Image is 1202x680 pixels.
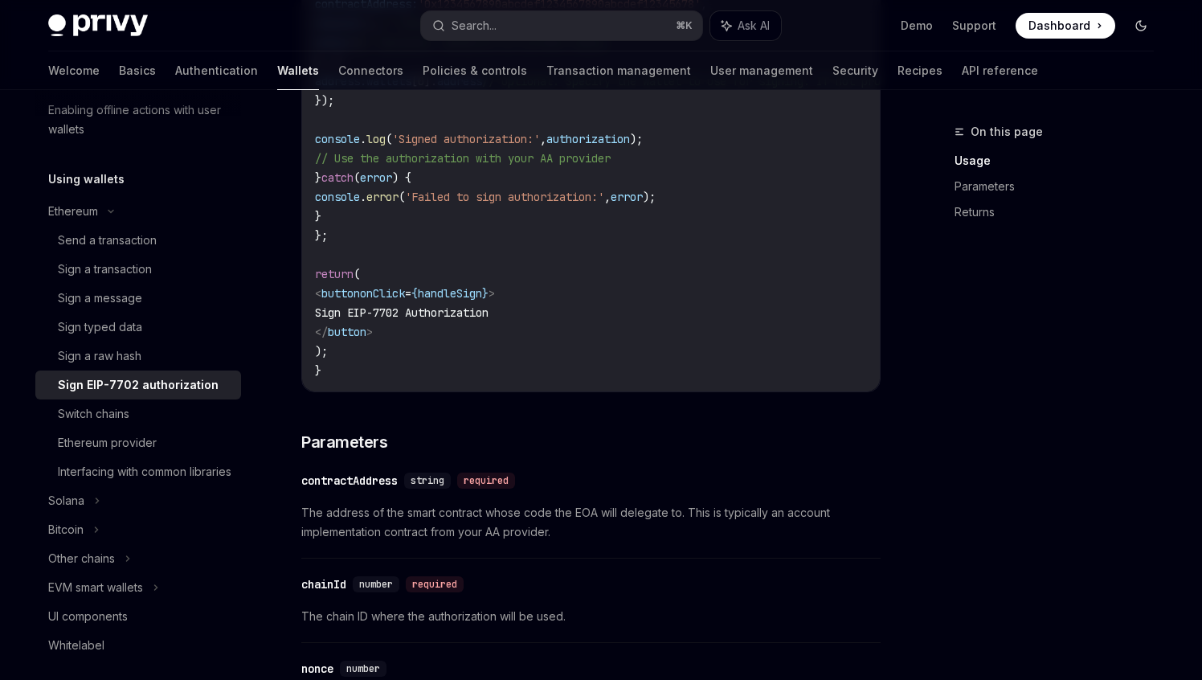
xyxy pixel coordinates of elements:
[35,342,241,371] a: Sign a raw hash
[119,51,156,90] a: Basics
[35,602,241,631] a: UI components
[315,132,360,146] span: console
[832,51,878,90] a: Security
[35,428,241,457] a: Ethereum provider
[315,305,489,320] span: Sign EIP-7702 Authorization
[546,51,691,90] a: Transaction management
[301,473,398,489] div: contractAddress
[366,190,399,204] span: error
[58,346,141,366] div: Sign a raw hash
[277,51,319,90] a: Wallets
[48,170,125,189] h5: Using wallets
[315,190,360,204] span: console
[35,457,241,486] a: Interfacing with common libraries
[315,325,328,339] span: </
[58,289,142,308] div: Sign a message
[48,14,148,37] img: dark logo
[1016,13,1115,39] a: Dashboard
[405,190,604,204] span: 'Failed to sign authorization:'
[175,51,258,90] a: Authentication
[58,404,129,424] div: Switch chains
[35,399,241,428] a: Switch chains
[35,313,241,342] a: Sign typed data
[955,148,1167,174] a: Usage
[366,132,386,146] span: log
[301,576,346,592] div: chainId
[35,631,241,660] a: Whitelabel
[35,96,241,144] a: Enabling offline actions with user wallets
[315,363,321,378] span: }
[421,11,702,40] button: Search...⌘K
[58,433,157,453] div: Ethereum provider
[676,19,693,32] span: ⌘ K
[301,607,881,626] span: The chain ID where the authorization will be used.
[35,226,241,255] a: Send a transaction
[482,286,489,301] span: }
[955,199,1167,225] a: Returns
[321,170,354,185] span: catch
[360,170,392,185] span: error
[48,607,128,626] div: UI components
[1028,18,1090,34] span: Dashboard
[738,18,770,34] span: Ask AI
[1128,13,1154,39] button: Toggle dark mode
[58,375,219,395] div: Sign EIP-7702 authorization
[386,132,392,146] span: (
[301,503,881,542] span: The address of the smart contract whose code the EOA will delegate to. This is typically an accou...
[411,474,444,487] span: string
[360,132,366,146] span: .
[315,209,321,223] span: }
[315,228,328,243] span: };
[338,51,403,90] a: Connectors
[58,462,231,481] div: Interfacing with common libraries
[35,371,241,399] a: Sign EIP-7702 authorization
[406,576,464,592] div: required
[48,100,231,139] div: Enabling offline actions with user wallets
[354,170,360,185] span: (
[489,286,495,301] span: >
[643,190,656,204] span: );
[48,520,84,539] div: Bitcoin
[48,549,115,568] div: Other chains
[58,260,152,279] div: Sign a transaction
[710,51,813,90] a: User management
[604,190,611,204] span: ,
[452,16,497,35] div: Search...
[411,286,418,301] span: {
[48,202,98,221] div: Ethereum
[540,132,546,146] span: ,
[360,190,366,204] span: .
[360,286,405,301] span: onClick
[48,636,104,655] div: Whitelabel
[58,317,142,337] div: Sign typed data
[630,132,643,146] span: );
[346,662,380,675] span: number
[354,267,360,281] span: (
[315,344,328,358] span: );
[457,473,515,489] div: required
[315,93,334,108] span: });
[710,11,781,40] button: Ask AI
[971,122,1043,141] span: On this page
[48,491,84,510] div: Solana
[321,286,360,301] span: button
[58,231,157,250] div: Send a transaction
[35,255,241,284] a: Sign a transaction
[955,174,1167,199] a: Parameters
[962,51,1038,90] a: API reference
[423,51,527,90] a: Policies & controls
[392,170,411,185] span: ) {
[405,286,411,301] span: =
[392,132,540,146] span: 'Signed authorization:'
[48,578,143,597] div: EVM smart wallets
[301,661,333,677] div: nonce
[48,51,100,90] a: Welcome
[359,578,393,591] span: number
[952,18,996,34] a: Support
[35,284,241,313] a: Sign a message
[315,151,611,166] span: // Use the authorization with your AA provider
[418,286,482,301] span: handleSign
[315,267,354,281] span: return
[315,286,321,301] span: <
[315,170,321,185] span: }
